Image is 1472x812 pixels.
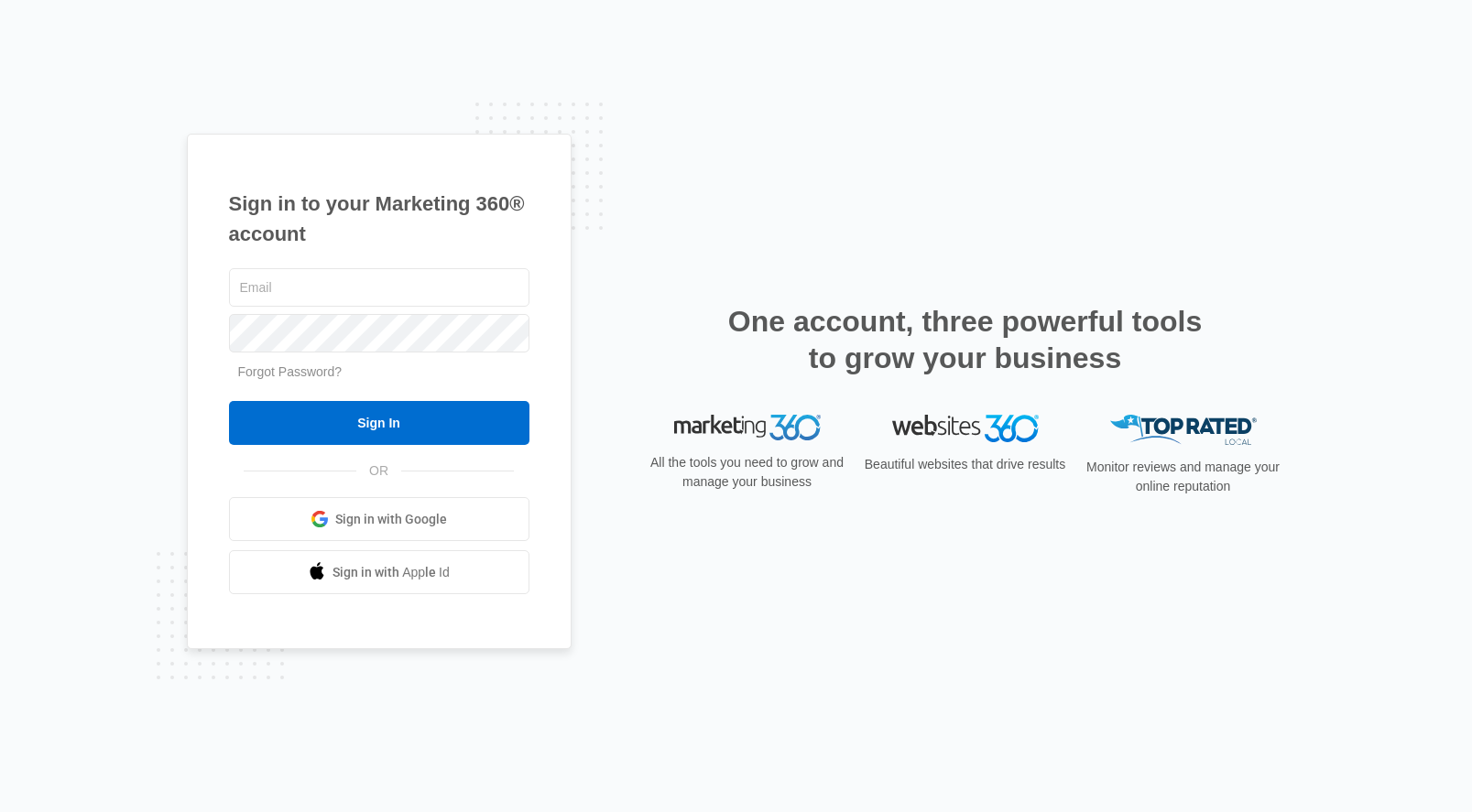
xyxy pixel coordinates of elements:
img: Marketing 360 [674,415,821,440]
input: Sign In [229,401,529,445]
a: Sign in with Google [229,497,529,541]
p: Monitor reviews and manage your online reputation [1081,458,1286,496]
input: Email [229,268,529,307]
span: OR [356,461,401,481]
h1: Sign in to your Marketing 360® account [229,189,529,249]
a: Sign in with Apple Id [229,550,529,594]
span: Sign in with Google [335,510,447,529]
img: Websites 360 [892,415,1039,441]
img: Top Rated Local [1110,415,1257,445]
a: Forgot Password? [238,364,343,379]
span: Sign in with Apple Id [333,563,450,582]
p: Beautiful websites that drive results [863,455,1068,474]
p: All the tools you need to grow and manage your business [645,453,850,492]
h2: One account, three powerful tools to grow your business [723,303,1208,376]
